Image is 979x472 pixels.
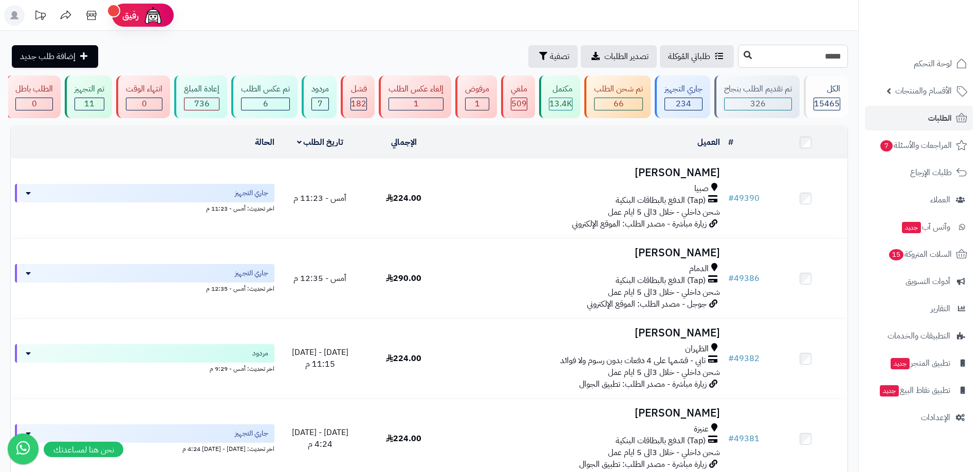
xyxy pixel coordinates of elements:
[895,84,952,98] span: الأقسام والمنتجات
[450,247,720,259] h3: [PERSON_NAME]
[350,83,367,95] div: فشل
[300,75,339,118] a: مردود 7
[391,136,417,148] a: الإجمالي
[865,187,973,212] a: العملاء
[865,51,973,76] a: لوحة التحكم
[414,98,419,110] span: 1
[386,192,421,204] span: 224.00
[689,263,709,275] span: الدمام
[616,435,706,447] span: (Tap) الدفع بالبطاقات البنكية
[889,249,903,260] span: 15
[676,98,691,110] span: 234
[880,140,893,152] span: 7
[902,222,921,233] span: جديد
[581,45,657,68] a: تصدير الطلبات
[587,298,707,310] span: جوجل - مصدر الطلب: الموقع الإلكتروني
[906,274,950,289] span: أدوات التسويق
[660,45,734,68] a: طلباتي المُوكلة
[143,5,163,26] img: ai-face.png
[339,75,377,118] a: فشل 182
[312,98,328,110] div: 7
[16,98,52,110] div: 0
[63,75,114,118] a: تم التجهيز 11
[27,5,53,28] a: تحديثات المنصة
[475,98,480,110] span: 1
[608,206,720,218] span: شحن داخلي - خلال 3الى 5 ايام عمل
[728,136,733,148] a: #
[389,98,443,110] div: 1
[664,83,703,95] div: جاري التجهيز
[351,98,366,110] span: 182
[595,98,642,110] div: 66
[12,45,98,68] a: إضافة طلب جديد
[814,83,840,95] div: الكل
[724,83,792,95] div: تم تقديم الطلب بنجاح
[865,405,973,430] a: الإعدادات
[549,98,572,110] div: 13386
[560,355,706,367] span: تابي - قسّمها على 4 دفعات بدون رسوم ولا فوائد
[891,358,910,369] span: جديد
[126,83,162,95] div: انتهاء الوقت
[75,83,104,95] div: تم التجهيز
[15,83,53,95] div: الطلب باطل
[450,327,720,339] h3: [PERSON_NAME]
[910,165,952,180] span: طلبات الإرجاع
[814,98,840,110] span: 15465
[386,272,421,285] span: 290.00
[865,215,973,239] a: وآتس آبجديد
[728,192,734,204] span: #
[890,356,950,370] span: تطبيق المتجر
[20,50,76,63] span: إضافة طلب جديد
[453,75,499,118] a: مرفوض 1
[608,286,720,298] span: شحن داخلي - خلال 3الى 5 ايام عمل
[928,111,952,125] span: الطلبات
[653,75,712,118] a: جاري التجهيز 234
[235,428,268,439] span: جاري التجهيز
[865,269,973,294] a: أدوات التسويق
[142,98,147,110] span: 0
[293,272,346,285] span: أمس - 12:35 م
[297,136,344,148] a: تاريخ الطلب
[550,50,569,63] span: تصفية
[616,275,706,287] span: (Tap) الدفع بالبطاقات البنكية
[15,282,274,293] div: اخر تحديث: أمس - 12:35 م
[594,83,643,95] div: تم شحن الطلب
[865,160,973,185] a: طلبات الإرجاع
[865,106,973,130] a: الطلبات
[450,167,720,179] h3: [PERSON_NAME]
[263,98,268,110] span: 6
[511,98,527,110] span: 509
[255,136,274,148] a: الحالة
[608,446,720,459] span: شحن داخلي - خلال 3الى 5 ايام عمل
[665,98,702,110] div: 234
[292,346,348,370] span: [DATE] - [DATE] 11:15 م
[235,268,268,278] span: جاري التجهيز
[465,83,489,95] div: مرفوض
[466,98,489,110] div: 1
[241,83,290,95] div: تم عكس الطلب
[694,183,709,195] span: صبيا
[888,247,952,261] span: السلات المتروكة
[728,192,760,204] a: #49390
[921,410,950,425] span: الإعدادات
[184,83,219,95] div: إعادة المبلغ
[728,272,760,285] a: #49386
[311,83,329,95] div: مردود
[865,133,973,158] a: المراجعات والأسئلة7
[616,195,706,206] span: (Tap) الدفع بالبطاقات البنكية
[888,329,950,343] span: التطبيقات والخدمات
[879,383,950,398] span: تطبيق نقاط البيع
[15,443,274,454] div: اخر تحديث: [DATE] - [DATE] 4:24 م
[318,98,323,110] span: 7
[549,83,572,95] div: مكتمل
[386,352,421,365] span: 224.00
[579,458,707,470] span: زيارة مباشرة - مصدر الطلب: تطبيق الجوال
[126,98,162,110] div: 0
[712,75,802,118] a: تم تقديم الطلب بنجاح 326
[84,98,95,110] span: 11
[4,75,63,118] a: الطلب باطل 0
[377,75,453,118] a: إلغاء عكس الطلب 1
[728,272,734,285] span: #
[450,407,720,419] h3: [PERSON_NAME]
